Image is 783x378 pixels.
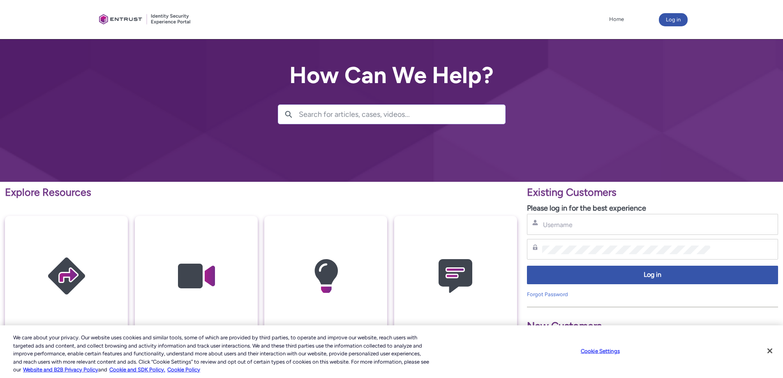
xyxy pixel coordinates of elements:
a: Cookie Policy [167,366,200,373]
p: Existing Customers [527,185,778,200]
button: Search [278,105,299,124]
p: New Customers [527,318,778,334]
span: Log in [532,270,773,280]
img: Contact Support [416,232,494,320]
img: Getting Started [28,232,106,320]
button: Log in [659,13,688,26]
img: Knowledge Articles [287,232,365,320]
a: Cookie and SDK Policy. [109,366,165,373]
p: Explore Resources [5,185,517,200]
a: More information about our cookie policy., opens in a new tab [23,366,98,373]
a: Home [607,13,626,26]
img: Video Guides [157,232,235,320]
div: We care about your privacy. Our website uses cookies and similar tools, some of which are provide... [13,334,431,374]
button: Log in [527,266,778,284]
button: Close [761,342,779,360]
input: Search for articles, cases, videos... [299,105,505,124]
input: Username [542,220,710,229]
a: Forgot Password [527,291,568,297]
h2: How Can We Help? [278,63,506,88]
button: Cookie Settings [575,343,626,359]
p: Please log in for the best experience [527,203,778,214]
